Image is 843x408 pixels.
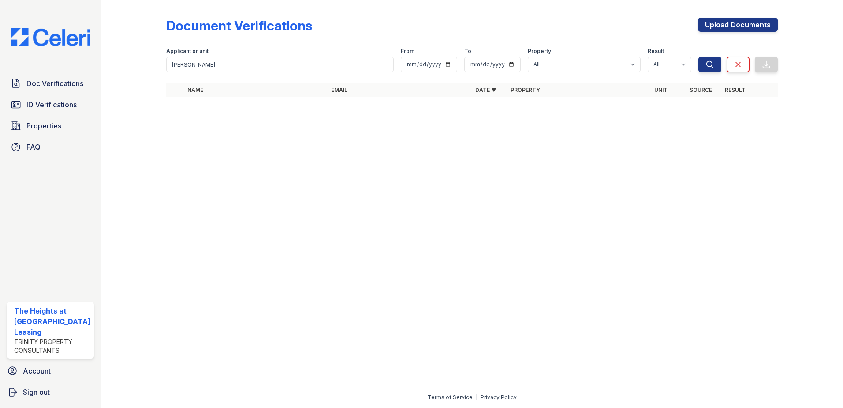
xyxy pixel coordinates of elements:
[4,362,97,380] a: Account
[23,366,51,376] span: Account
[26,142,41,152] span: FAQ
[14,337,90,355] div: Trinity Property Consultants
[528,48,551,55] label: Property
[7,75,94,92] a: Doc Verifications
[725,87,746,93] a: Result
[26,121,61,131] span: Properties
[428,394,473,400] a: Terms of Service
[4,28,97,46] img: CE_Logo_Blue-a8612792a0a2168367f1c8372b55b34899dd931a85d93a1a3d3e32e68fde9ad4.png
[7,138,94,156] a: FAQ
[464,48,471,55] label: To
[187,87,203,93] a: Name
[654,87,668,93] a: Unit
[648,48,664,55] label: Result
[23,387,50,397] span: Sign out
[166,18,312,34] div: Document Verifications
[7,117,94,135] a: Properties
[166,48,209,55] label: Applicant or unit
[26,99,77,110] span: ID Verifications
[698,18,778,32] a: Upload Documents
[481,394,517,400] a: Privacy Policy
[4,383,97,401] a: Sign out
[166,57,394,72] input: Search by name, email, or unit number
[511,87,540,93] a: Property
[331,87,347,93] a: Email
[26,78,83,89] span: Doc Verifications
[690,87,712,93] a: Source
[401,48,414,55] label: From
[14,306,90,337] div: The Heights at [GEOGRAPHIC_DATA] Leasing
[476,394,477,400] div: |
[7,96,94,113] a: ID Verifications
[475,87,496,93] a: Date ▼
